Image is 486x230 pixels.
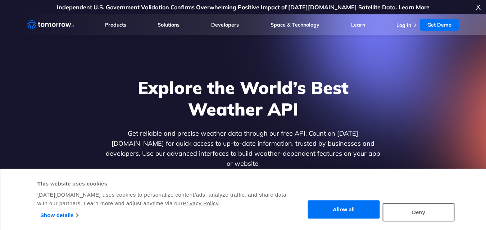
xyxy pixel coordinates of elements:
[420,19,459,31] a: Get Demo
[40,210,78,221] a: Show details
[104,77,382,120] h1: Explore the World’s Best Weather API
[57,4,430,11] a: Independent U.S. Government Validation Confirms Overwhelming Positive Impact of [DATE][DOMAIN_NAM...
[211,22,239,28] a: Developers
[308,201,380,219] button: Allow all
[27,19,74,30] a: Home link
[396,22,411,28] a: Log In
[158,22,180,28] a: Solutions
[37,191,295,208] div: [DATE][DOMAIN_NAME] uses cookies to personalize content/ads, analyze traffic, and share data with...
[104,128,382,169] p: Get reliable and precise weather data through our free API. Count on [DATE][DOMAIN_NAME] for quic...
[351,22,365,28] a: Learn
[271,22,319,28] a: Space & Technology
[37,179,295,188] div: This website uses cookies
[105,22,126,28] a: Products
[183,200,219,206] a: Privacy Policy
[383,203,455,221] button: Deny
